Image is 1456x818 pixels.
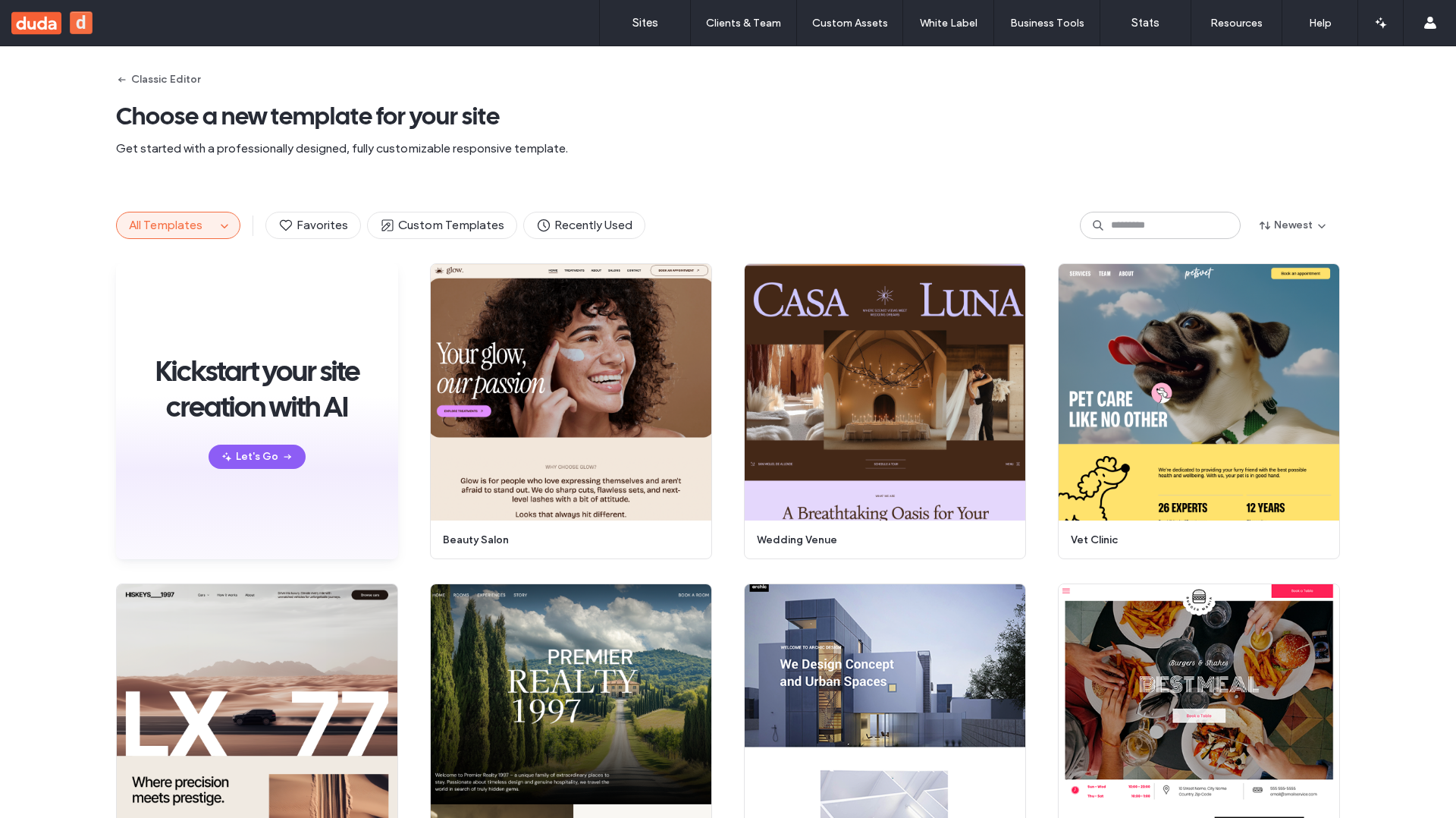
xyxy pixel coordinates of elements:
button: Favorites [265,212,361,239]
label: Custom Assets [812,17,888,30]
span: Recently Used [536,217,632,234]
button: Let's Go [209,445,306,469]
button: Newest [1247,213,1340,238]
button: Classic Editor [116,68,200,92]
label: Help [1309,17,1332,30]
span: Custom Templates [380,217,504,234]
label: Clients & Team [706,17,781,30]
span: Kickstart your site creation with AI [148,354,366,424]
span: wedding venue [757,533,1004,548]
span: vet clinic [1071,533,1318,548]
span: All Templates [129,218,202,232]
button: Custom Templates [367,212,517,239]
span: Get started with a professionally designed, fully customizable responsive template. [116,140,1340,157]
span: Choose a new template for your site [116,101,1340,131]
span: Favorites [278,217,348,234]
label: Stats [1131,16,1159,30]
button: Recently Used [523,212,645,239]
label: Sites [632,16,658,30]
button: All Templates [117,212,215,238]
button: d [70,11,93,34]
span: beauty salon [443,533,690,548]
label: Resources [1210,17,1263,30]
label: Business Tools [1010,17,1084,30]
label: White Label [920,17,977,30]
